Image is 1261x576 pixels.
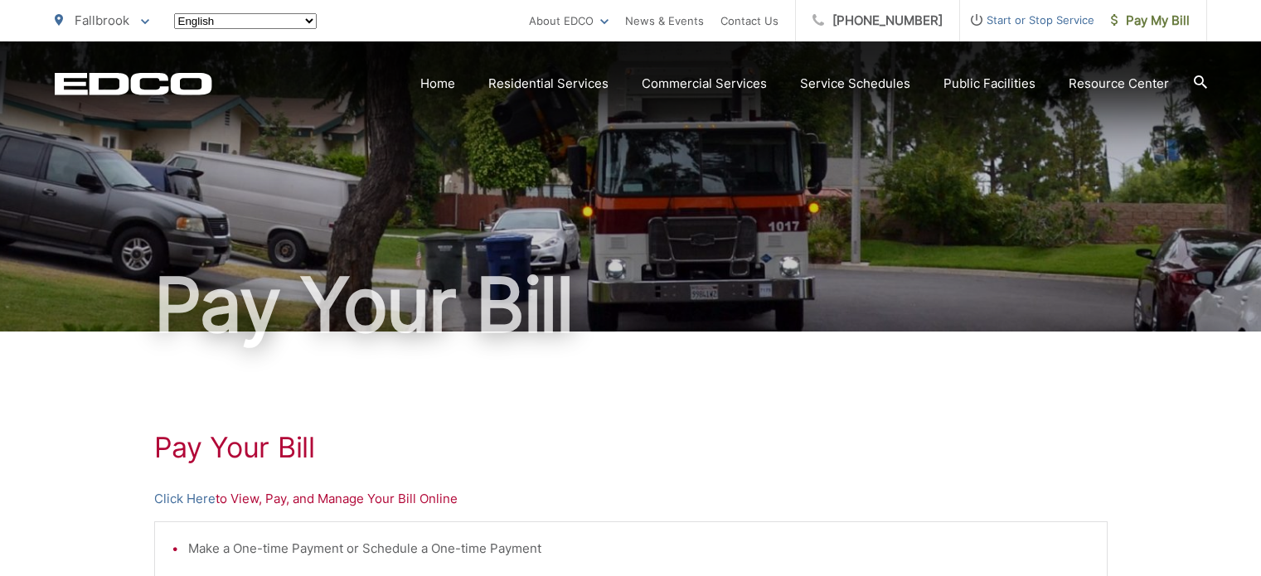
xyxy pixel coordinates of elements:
[642,74,767,94] a: Commercial Services
[720,11,778,31] a: Contact Us
[625,11,704,31] a: News & Events
[943,74,1035,94] a: Public Facilities
[1111,11,1190,31] span: Pay My Bill
[1069,74,1169,94] a: Resource Center
[188,539,1090,559] li: Make a One-time Payment or Schedule a One-time Payment
[55,72,212,95] a: EDCD logo. Return to the homepage.
[800,74,910,94] a: Service Schedules
[75,12,129,28] span: Fallbrook
[174,13,317,29] select: Select a language
[55,264,1207,346] h1: Pay Your Bill
[420,74,455,94] a: Home
[154,431,1108,464] h1: Pay Your Bill
[529,11,609,31] a: About EDCO
[154,489,216,509] a: Click Here
[154,489,1108,509] p: to View, Pay, and Manage Your Bill Online
[488,74,609,94] a: Residential Services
